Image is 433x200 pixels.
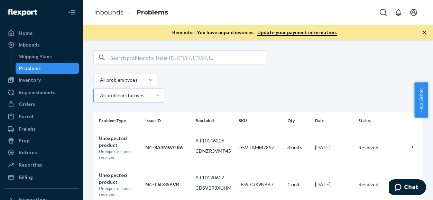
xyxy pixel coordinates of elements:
[358,144,405,151] div: Resolved
[407,6,421,19] button: Open account menu
[356,112,407,129] th: Status
[195,148,233,154] p: CDNZR3VMP45
[4,147,79,158] a: Returns
[4,87,79,98] a: Replenishments
[195,174,233,181] p: AT10120612
[19,30,33,37] div: Home
[414,82,428,118] button: Help Center
[19,161,42,168] div: Reporting
[8,9,37,16] img: Flexport logo
[4,159,79,170] a: Reporting
[257,29,337,36] a: Update your payment information.
[193,112,236,129] th: Box Label
[93,112,142,129] th: Problem Type
[110,51,266,64] input: Search problems by Issue ID, CDSKU, DSKU...
[65,6,79,19] button: Close Navigation
[389,179,426,197] iframe: Opens a widget where you can chat to one of our agents
[89,2,174,23] ol: breadcrumbs
[100,77,137,83] div: All problem types
[312,129,356,166] td: [DATE]
[94,9,123,16] a: Inbounds
[19,101,35,108] div: Orders
[4,111,79,122] a: Parcel
[4,135,79,146] a: Prep
[137,9,168,16] a: Problems
[145,144,190,151] p: NC-8A3MWGR6
[19,113,33,120] div: Parcel
[145,181,190,188] p: NC-T6D35PVR
[285,129,312,166] td: 3 units
[16,51,79,62] a: Shipping Plans
[19,41,40,48] div: Inbounds
[195,184,233,191] p: CD5VER3XUHM
[19,65,41,72] div: Problems
[19,53,52,60] div: Shipping Plans
[99,149,140,160] p: Unexpected units received
[19,137,29,144] div: Prep
[195,137,233,144] p: AT10146216
[285,112,312,129] th: Qty
[391,6,405,19] button: Open notifications
[236,112,285,129] th: SKU
[4,74,79,86] a: Inventory
[19,149,37,156] div: Returns
[99,172,140,186] p: Unexpected product
[4,28,79,39] a: Home
[358,181,405,188] div: Resolved
[99,135,140,149] p: Unexpected product
[142,112,193,129] th: Issue ID
[19,174,33,181] div: Billing
[16,63,79,74] a: Problems
[100,92,144,99] div: All problem statuses
[376,6,390,19] button: Open Search Box
[172,29,337,36] p: Reminder: You have unpaid invoices.
[19,89,55,96] div: Replenishments
[4,39,79,50] a: Inbounds
[312,112,356,129] th: Date
[145,92,145,99] input: All problem statuses
[236,129,285,166] td: D5VTBMM78SZ
[99,186,140,197] p: Unexpected units received
[4,123,79,134] a: Freight
[19,126,36,132] div: Freight
[19,77,41,83] div: Inventory
[4,99,79,110] a: Orders
[4,172,79,183] a: Billing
